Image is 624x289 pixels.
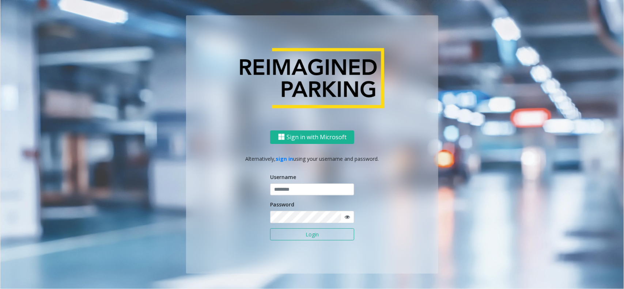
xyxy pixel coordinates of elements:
[270,173,296,181] label: Username
[270,201,294,208] label: Password
[193,155,431,162] p: Alternatively, using your username and password.
[276,155,294,162] a: sign in
[270,130,354,144] button: Sign in with Microsoft
[270,228,354,241] button: Login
